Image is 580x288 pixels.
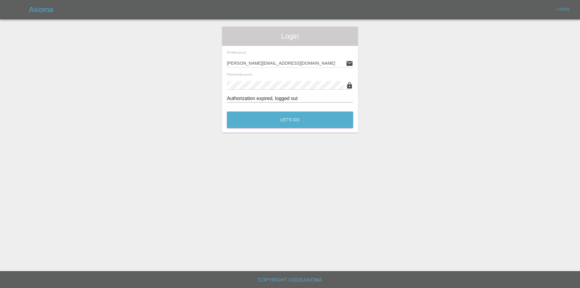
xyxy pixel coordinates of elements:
button: Let's Go [227,112,353,128]
h6: Copyright © 2025 Axioma [5,276,575,284]
h5: Axioma [29,5,53,15]
span: Email [227,50,246,54]
small: (required) [235,51,246,54]
a: Login [553,5,573,14]
small: (required) [241,73,252,76]
div: Authorization expired, logged out [227,95,353,102]
span: Login [227,31,353,41]
span: Password [227,73,252,76]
